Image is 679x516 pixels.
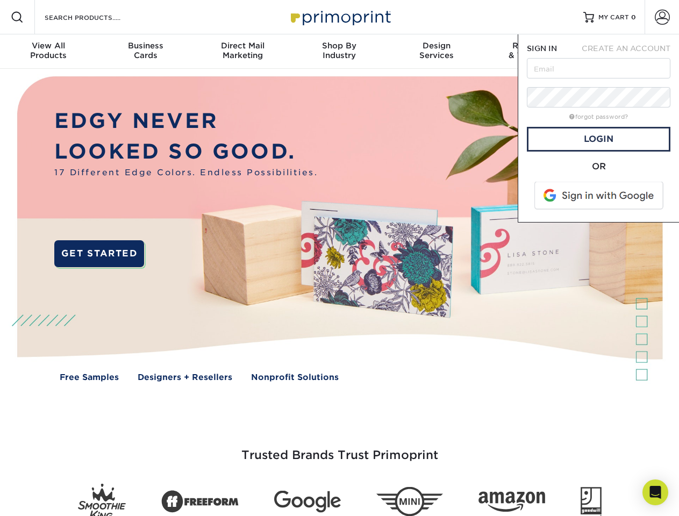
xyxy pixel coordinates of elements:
a: BusinessCards [97,34,194,69]
a: Resources& Templates [485,34,582,69]
span: Business [97,41,194,51]
a: Nonprofit Solutions [251,371,339,384]
div: & Templates [485,41,582,60]
span: 0 [631,13,636,21]
span: Design [388,41,485,51]
img: Google [274,491,341,513]
span: 17 Different Edge Colors. Endless Possibilities. [54,167,318,179]
input: Email [527,58,670,78]
img: Goodwill [581,487,602,516]
div: Open Intercom Messenger [642,479,668,505]
img: Primoprint [286,5,394,28]
span: CREATE AN ACCOUNT [582,44,670,53]
div: OR [527,160,670,173]
span: SIGN IN [527,44,557,53]
a: DesignServices [388,34,485,69]
a: Login [527,127,670,152]
span: MY CART [598,13,629,22]
div: Cards [97,41,194,60]
input: SEARCH PRODUCTS..... [44,11,148,24]
p: LOOKED SO GOOD. [54,137,318,167]
span: Resources [485,41,582,51]
span: Shop By [291,41,388,51]
span: Direct Mail [194,41,291,51]
a: Free Samples [60,371,119,384]
div: Marketing [194,41,291,60]
h3: Trusted Brands Trust Primoprint [25,422,654,475]
div: Industry [291,41,388,60]
a: GET STARTED [54,240,144,267]
p: EDGY NEVER [54,106,318,137]
div: Services [388,41,485,60]
a: Direct MailMarketing [194,34,291,69]
a: forgot password? [569,113,628,120]
a: Designers + Resellers [138,371,232,384]
a: Shop ByIndustry [291,34,388,69]
img: Amazon [478,492,545,512]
